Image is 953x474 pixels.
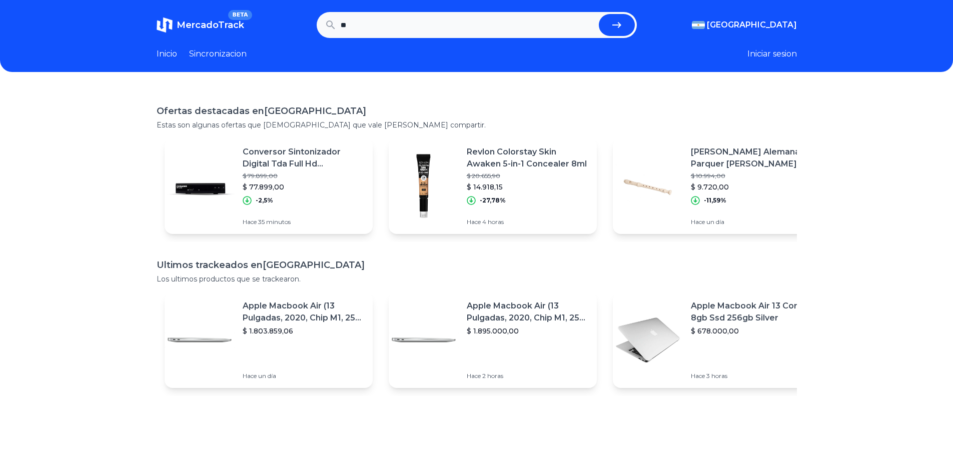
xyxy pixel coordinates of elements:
[467,326,589,336] p: $ 1.895.000,00
[157,258,797,272] h1: Ultimos trackeados en [GEOGRAPHIC_DATA]
[157,17,173,33] img: MercadoTrack
[389,305,459,375] img: Featured image
[691,326,813,336] p: $ 678.000,00
[165,292,373,388] a: Featured imageApple Macbook Air (13 Pulgadas, 2020, Chip M1, 256 Gb De Ssd, 8 Gb De Ram) - Plata$...
[157,17,244,33] a: MercadoTrackBETA
[691,372,813,380] p: Hace 3 horas
[707,19,797,31] span: [GEOGRAPHIC_DATA]
[467,172,589,180] p: $ 20.655,90
[389,151,459,221] img: Featured image
[747,48,797,60] button: Iniciar sesion
[467,218,589,226] p: Hace 4 horas
[243,146,365,170] p: Conversor Sintonizador Digital Tda Full Hd [PERSON_NAME]
[165,305,235,375] img: Featured image
[157,48,177,60] a: Inicio
[243,218,365,226] p: Hace 35 minutos
[243,326,365,336] p: $ 1.803.859,06
[165,151,235,221] img: Featured image
[613,292,821,388] a: Featured imageApple Macbook Air 13 Core I5 8gb Ssd 256gb Silver$ 678.000,00Hace 3 horas
[613,138,821,234] a: Featured image[PERSON_NAME] Alemana Parquer [PERSON_NAME] Estuche Cuota$ 10.994,00$ 9.720,00-11,5...
[467,146,589,170] p: Revlon Colorstay Skin Awaken 5-in-1 Concealer 8ml
[467,372,589,380] p: Hace 2 horas
[256,196,273,204] p: -2,5%
[165,138,373,234] a: Featured imageConversor Sintonizador Digital Tda Full Hd [PERSON_NAME]$ 79.899,00$ 77.899,00-2,5%...
[467,300,589,324] p: Apple Macbook Air (13 Pulgadas, 2020, Chip M1, 256 Gb De Ssd, 8 Gb De Ram) - Plata
[389,292,597,388] a: Featured imageApple Macbook Air (13 Pulgadas, 2020, Chip M1, 256 Gb De Ssd, 8 Gb De Ram) - Plata$...
[691,146,813,170] p: [PERSON_NAME] Alemana Parquer [PERSON_NAME] Estuche Cuota
[389,138,597,234] a: Featured imageRevlon Colorstay Skin Awaken 5-in-1 Concealer 8ml$ 20.655,90$ 14.918,15-27,78%Hace ...
[243,372,365,380] p: Hace un día
[691,218,813,226] p: Hace un día
[157,120,797,130] p: Estas son algunas ofertas que [DEMOGRAPHIC_DATA] que vale [PERSON_NAME] compartir.
[692,21,705,29] img: Argentina
[243,300,365,324] p: Apple Macbook Air (13 Pulgadas, 2020, Chip M1, 256 Gb De Ssd, 8 Gb De Ram) - Plata
[704,196,726,204] p: -11,59%
[613,305,683,375] img: Featured image
[228,10,252,20] span: BETA
[467,182,589,192] p: $ 14.918,15
[243,172,365,180] p: $ 79.899,00
[691,300,813,324] p: Apple Macbook Air 13 Core I5 8gb Ssd 256gb Silver
[691,172,813,180] p: $ 10.994,00
[189,48,247,60] a: Sincronizacion
[157,104,797,118] h1: Ofertas destacadas en [GEOGRAPHIC_DATA]
[692,19,797,31] button: [GEOGRAPHIC_DATA]
[691,182,813,192] p: $ 9.720,00
[157,274,797,284] p: Los ultimos productos que se trackearon.
[177,19,244,30] span: MercadoTrack
[613,151,683,221] img: Featured image
[480,196,506,204] p: -27,78%
[243,182,365,192] p: $ 77.899,00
